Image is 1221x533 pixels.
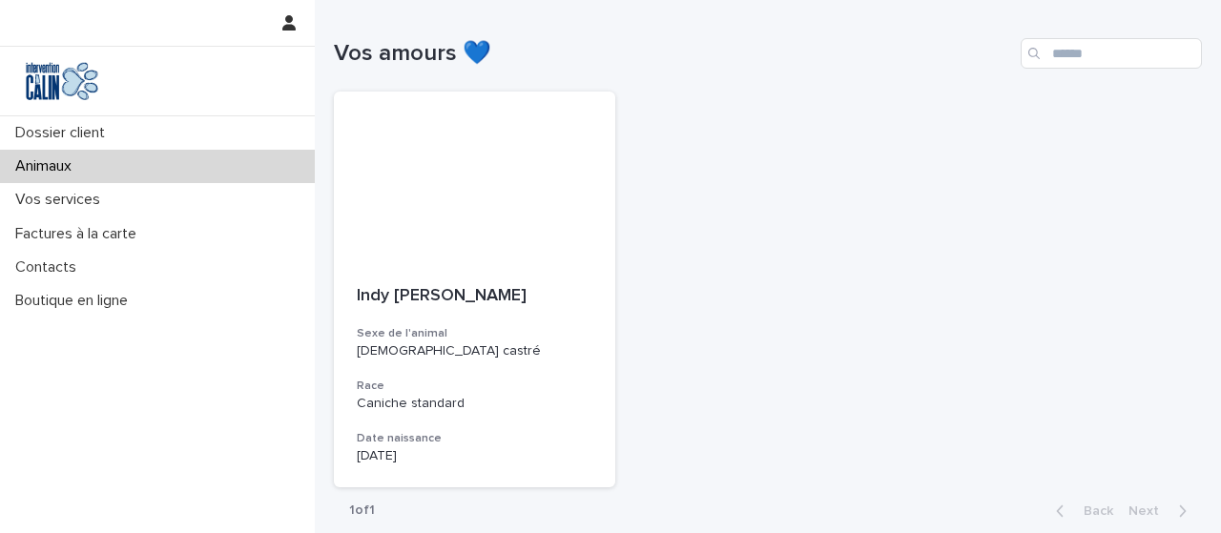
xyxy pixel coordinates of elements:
h3: Race [357,379,592,394]
input: Search [1021,38,1202,69]
h3: Date naissance [357,431,592,446]
span: Back [1072,504,1113,518]
h3: Sexe de l'animal [357,326,592,341]
img: Y0SYDZVsQvbSeSFpbQoq [15,62,109,100]
p: Animaux [8,157,87,175]
p: Vos services [8,191,115,209]
p: Dossier client [8,124,120,142]
p: Boutique en ligne [8,292,143,310]
button: Back [1041,502,1121,520]
p: [DATE] [357,448,592,464]
p: [DEMOGRAPHIC_DATA] castré [357,343,592,359]
p: Contacts [8,258,92,277]
span: Next [1128,504,1170,518]
p: Caniche standard [357,396,592,412]
button: Next [1121,502,1202,520]
a: Indy [PERSON_NAME]Sexe de l'animal[DEMOGRAPHIC_DATA] castréRaceCaniche standardDate naissance[DATE] [334,92,615,487]
h1: Vos amours 💙 [334,40,1013,68]
p: Factures à la carte [8,225,152,243]
p: Indy [PERSON_NAME] [357,286,592,307]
